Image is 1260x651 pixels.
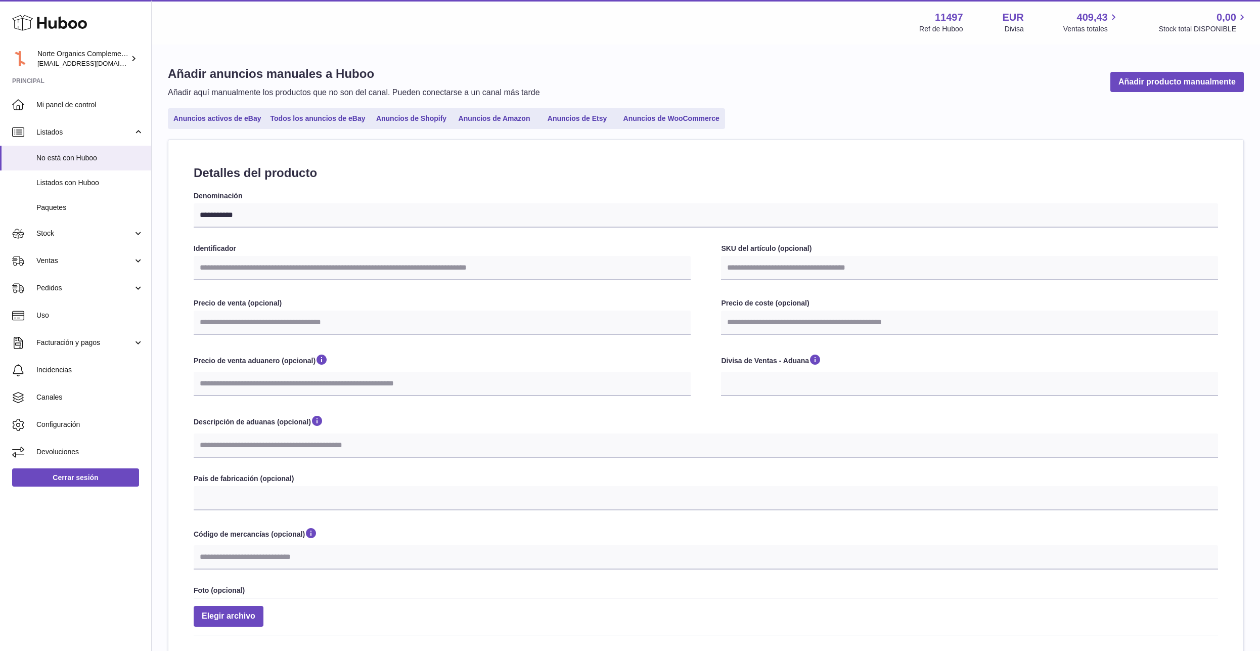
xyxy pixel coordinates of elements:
[36,178,144,188] span: Listados con Huboo
[170,110,265,127] a: Anuncios activos de eBay
[919,24,963,34] div: Ref de Huboo
[194,244,691,253] label: Identificador
[194,586,1218,595] label: Foto (opcional)
[12,51,27,66] img: norteorganics@gmail.com
[36,256,133,266] span: Ventas
[935,11,963,24] strong: 11497
[36,283,133,293] span: Pedidos
[36,447,144,457] span: Devoluciones
[721,298,1218,308] label: Precio de coste (opcional)
[537,110,618,127] a: Anuncios de Etsy
[371,110,452,127] a: Anuncios de Shopify
[37,59,149,67] span: [EMAIL_ADDRESS][DOMAIN_NAME]
[267,110,369,127] a: Todos los anuncios de eBay
[168,66,540,82] h1: Añadir anuncios manuales a Huboo
[194,527,1218,543] label: Código de mercancías (opcional)
[36,100,144,110] span: Mi panel de control
[194,606,263,627] span: Elegir archivo
[36,365,144,375] span: Incidencias
[1217,11,1236,24] span: 0,00
[1077,11,1108,24] span: 409,43
[1110,72,1244,93] a: Añadir producto manualmente
[194,414,1218,430] label: Descripción de aduanas (opcional)
[37,49,128,68] div: Norte Organics Complementos Alimenticios S.L.
[36,338,133,348] span: Facturación y pagos
[36,393,144,402] span: Canales
[721,353,1218,369] label: Divisa de Ventas - Aduana
[194,298,691,308] label: Precio de venta (opcional)
[1159,24,1248,34] span: Stock total DISPONIBLE
[454,110,535,127] a: Anuncios de Amazon
[194,353,691,369] label: Precio de venta aduanero (opcional)
[620,110,723,127] a: Anuncios de WooCommerce
[36,153,144,163] span: No está con Huboo
[1003,11,1024,24] strong: EUR
[36,203,144,212] span: Paquetes
[36,127,133,137] span: Listados
[168,87,540,98] p: Añadir aquí manualmente los productos que no son del canal. Pueden conectarse a un canal más tarde
[36,420,144,429] span: Configuración
[1063,24,1119,34] span: Ventas totales
[194,165,1218,181] h2: Detalles del producto
[721,244,1218,253] label: SKU del artículo (opcional)
[1063,11,1119,34] a: 409,43 Ventas totales
[194,474,1218,484] label: País de fabricación (opcional)
[36,229,133,238] span: Stock
[1005,24,1024,34] div: Divisa
[194,191,1218,201] label: Denominación
[12,468,139,487] a: Cerrar sesión
[1159,11,1248,34] a: 0,00 Stock total DISPONIBLE
[36,311,144,320] span: Uso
